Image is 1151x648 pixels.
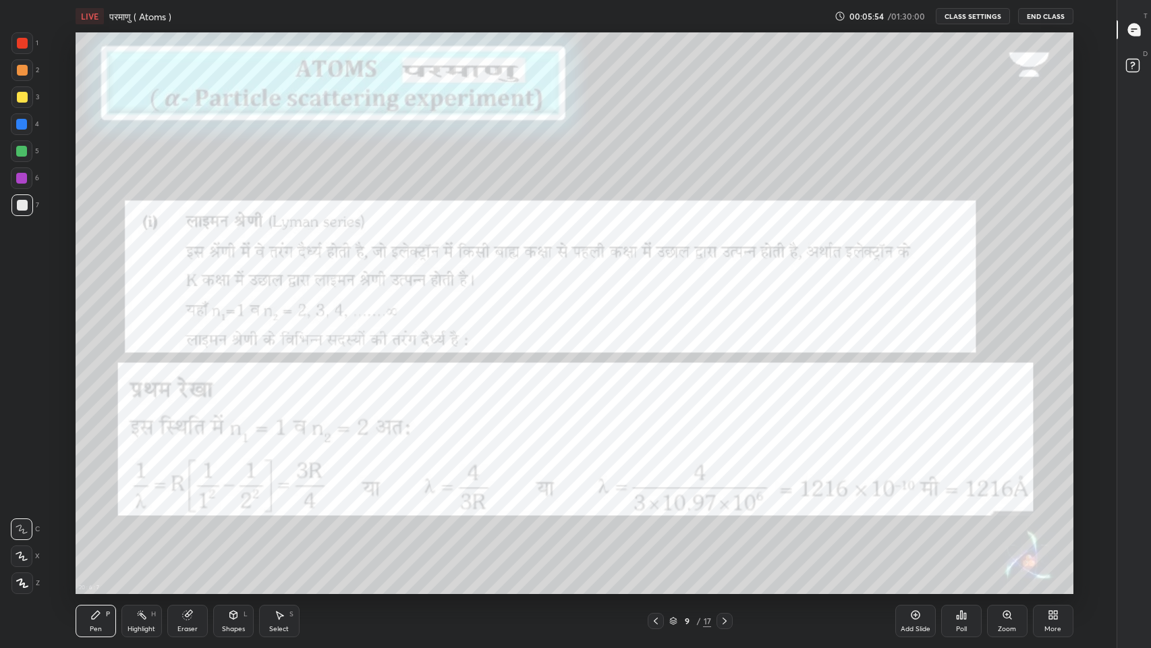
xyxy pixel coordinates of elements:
p: D [1143,49,1148,59]
div: 6 [11,167,39,189]
button: CLASS SETTINGS [936,8,1010,24]
div: H [151,611,156,618]
div: 17 [703,615,711,627]
div: 9 [680,617,694,625]
div: L [244,611,248,618]
div: 2 [11,59,39,81]
div: Highlight [128,626,155,632]
div: Add Slide [901,626,930,632]
p: T [1144,11,1148,21]
div: X [11,545,40,567]
div: Pen [90,626,102,632]
h4: परमाणु ( Atoms ) [109,10,171,23]
div: C [11,518,40,540]
div: 5 [11,140,39,162]
div: S [289,611,293,618]
div: P [106,611,110,618]
div: Select [269,626,289,632]
div: LIVE [76,8,104,24]
div: Eraser [177,626,198,632]
div: Z [11,572,40,594]
div: Shapes [222,626,245,632]
div: / [696,617,700,625]
div: 1 [11,32,38,54]
div: 4 [11,113,39,135]
div: Zoom [998,626,1016,632]
button: End Class [1018,8,1073,24]
div: Poll [956,626,967,632]
div: More [1044,626,1061,632]
div: 7 [11,194,39,216]
div: 3 [11,86,39,108]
